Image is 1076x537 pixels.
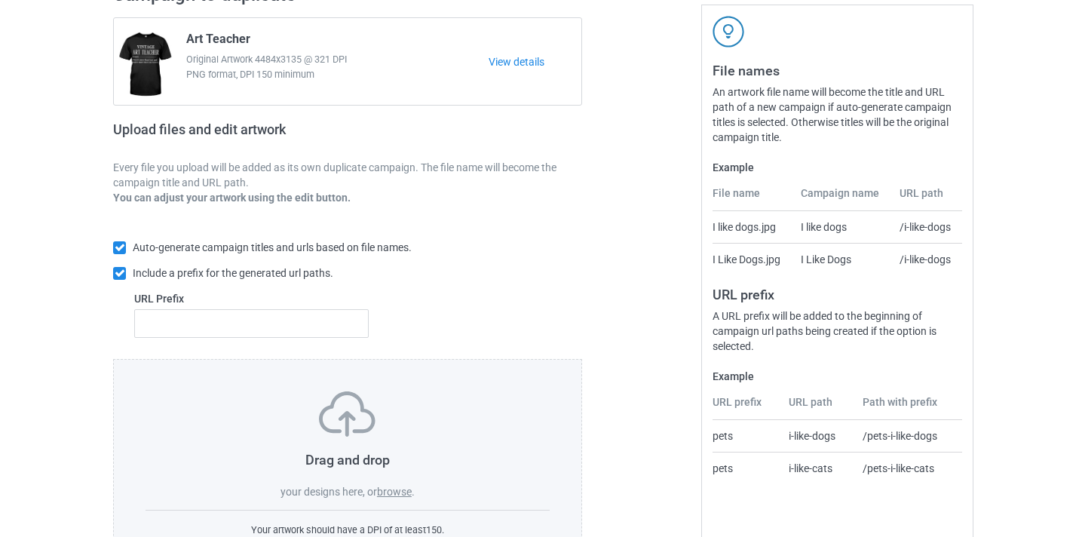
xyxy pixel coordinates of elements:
[713,394,780,420] th: URL prefix
[133,267,333,279] span: Include a prefix for the generated url paths.
[713,452,780,484] td: pets
[780,394,855,420] th: URL path
[713,186,792,211] th: File name
[792,186,892,211] th: Campaign name
[113,160,582,190] p: Every file you upload will be added as its own duplicate campaign. The file name will become the ...
[780,420,855,452] td: i-like-dogs
[891,243,962,275] td: /i-like-dogs
[280,486,377,498] span: your designs here, or
[412,486,415,498] span: .
[891,186,962,211] th: URL path
[713,16,744,48] img: svg+xml;base64,PD94bWwgdmVyc2lvbj0iMS4wIiBlbmNvZGluZz0iVVRGLTgiPz4KPHN2ZyB3aWR0aD0iNDJweCIgaGVpZ2...
[854,420,962,452] td: /pets-i-like-dogs
[186,52,489,67] span: Original Artwork 4484x3135 @ 321 DPI
[713,84,962,145] div: An artwork file name will become the title and URL path of a new campaign if auto-generate campai...
[780,452,855,484] td: i-like-cats
[854,452,962,484] td: /pets-i-like-cats
[134,291,369,306] label: URL Prefix
[713,211,792,243] td: I like dogs.jpg
[133,241,412,253] span: Auto-generate campaign titles and urls based on file names.
[854,394,962,420] th: Path with prefix
[377,486,412,498] label: browse
[792,243,892,275] td: I Like Dogs
[113,192,351,204] b: You can adjust your artwork using the edit button.
[251,524,444,535] span: Your artwork should have a DPI of at least 150 .
[186,67,489,82] span: PNG format, DPI 150 minimum
[713,286,962,303] h3: URL prefix
[319,391,376,437] img: svg+xml;base64,PD94bWwgdmVyc2lvbj0iMS4wIiBlbmNvZGluZz0iVVRGLTgiPz4KPHN2ZyB3aWR0aD0iNzVweCIgaGVpZ2...
[792,211,892,243] td: I like dogs
[113,121,394,149] h2: Upload files and edit artwork
[186,32,250,52] span: Art Teacher
[713,243,792,275] td: I Like Dogs.jpg
[713,420,780,452] td: pets
[713,62,962,79] h3: File names
[891,211,962,243] td: /i-like-dogs
[713,308,962,354] div: A URL prefix will be added to the beginning of campaign url paths being created if the option is ...
[146,451,550,468] h3: Drag and drop
[713,160,962,175] label: Example
[713,369,962,384] label: Example
[489,54,581,69] a: View details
